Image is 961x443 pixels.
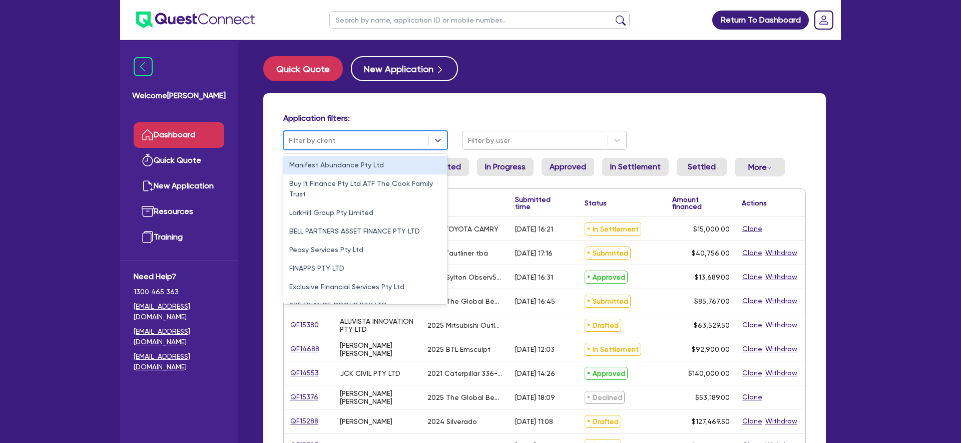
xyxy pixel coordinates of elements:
div: [PERSON_NAME] [PERSON_NAME] [340,341,415,357]
div: JCK CIVIL PTY LTD [340,369,400,377]
a: Training [134,225,224,250]
img: training [142,231,154,243]
input: Search by name, application ID or mobile number... [329,11,630,29]
a: Settled [677,158,727,176]
span: 1300 465 363 [134,287,224,297]
button: Dropdown toggle [735,158,785,176]
a: Approved [542,158,594,176]
a: QF14688 [290,343,320,355]
a: In Settlement [602,158,669,176]
span: Approved [585,367,628,380]
a: QF15380 [290,319,319,331]
button: Clone [742,223,763,235]
a: [EMAIL_ADDRESS][DOMAIN_NAME] [134,351,224,372]
div: 2019 Tautliner tba [427,249,488,257]
span: Submitted [585,247,631,260]
span: $53,189.00 [695,393,730,401]
button: Clone [742,415,763,427]
div: Buy It Finance Pty Ltd ATF The Cook Family Trust [283,174,447,203]
button: Withdraw [765,295,798,307]
button: Clone [742,295,763,307]
div: ALUVISTA INNOVATION PTY LTD [340,317,415,333]
div: Actions [742,199,767,206]
span: Drafted [585,319,621,332]
div: 2025 BTL Emsculpt [427,345,491,353]
div: Status [585,199,607,206]
img: new-application [142,180,154,192]
div: [DATE] 11:08 [515,417,553,425]
button: Withdraw [765,319,798,331]
div: [PERSON_NAME] [340,417,392,425]
span: $85,767.00 [694,297,730,305]
button: Clone [742,391,763,403]
div: [DATE] 12:03 [515,345,555,353]
button: Withdraw [765,415,798,427]
div: 2025 Mitsubishi Outlander [427,321,503,329]
div: FINAPPS PTY LTD [283,259,447,278]
a: In Progress [477,158,534,176]
a: [EMAIL_ADDRESS][DOMAIN_NAME] [134,301,224,322]
a: New Application [134,173,224,199]
div: [DATE] 17:16 [515,249,553,257]
img: resources [142,205,154,217]
a: Resources [134,199,224,225]
a: Dashboard [134,122,224,148]
div: [DATE] 16:31 [515,273,553,281]
span: In Settlement [585,223,641,236]
div: SRF FINANCE GROUP PTY LTD [283,296,447,315]
span: Submitted [585,295,631,308]
button: Clone [742,343,763,355]
span: Declined [585,391,625,404]
div: 2021 TOYOTA CAMRY [427,225,499,233]
span: $40,756.00 [692,249,730,257]
div: BELL PARTNERS ASSET FINANCE PTY LTD [283,222,447,241]
a: QF15288 [290,415,319,427]
a: QF15376 [290,391,319,403]
div: Submitted time [515,196,564,210]
a: Quick Quote [134,148,224,173]
button: New Application [351,56,458,81]
div: 2025 Sylton Observ520x [427,273,503,281]
button: Clone [742,319,763,331]
button: Clone [742,247,763,259]
div: 2025 The Global Beaut Group UltraLUX Pro [427,393,503,401]
a: Return To Dashboard [712,11,809,30]
img: icon-menu-close [134,57,153,76]
span: Welcome [PERSON_NAME] [132,90,226,102]
span: $63,529.50 [694,321,730,329]
div: Amount financed [672,196,730,210]
div: [DATE] 14:26 [515,369,555,377]
button: Withdraw [765,343,798,355]
div: 2021 Caterpillar 336-07GC Excavator [427,369,503,377]
a: [EMAIL_ADDRESS][DOMAIN_NAME] [134,326,224,347]
span: $127,469.50 [692,417,730,425]
div: Exclusive Financial Services Pty Ltd [283,278,447,296]
div: Peasy Services Pty Ltd [283,241,447,259]
span: Approved [585,271,628,284]
div: 2025 The Global Beauty Group UltraLUX Pro, HydroLUX and Xcellarisn Pro Twist [427,297,503,305]
div: [DATE] 16:45 [515,297,555,305]
span: In Settlement [585,343,641,356]
span: $15,000.00 [693,225,730,233]
a: QF14553 [290,367,319,379]
button: Withdraw [765,367,798,379]
button: Withdraw [765,271,798,283]
span: Drafted [585,415,621,428]
h4: Application filters: [283,113,806,123]
img: quick-quote [142,154,154,166]
span: Need Help? [134,271,224,283]
img: quest-connect-logo-blue [136,12,255,28]
div: [DATE] 16:21 [515,225,553,233]
button: Quick Quote [263,56,343,81]
div: Manifest Abundance Pty Ltd [283,156,447,174]
span: $92,900.00 [692,345,730,353]
a: Dropdown toggle [811,7,837,33]
div: [PERSON_NAME] [PERSON_NAME] [340,389,415,405]
button: Clone [742,271,763,283]
div: [DATE] 18:09 [515,393,555,401]
a: Quick Quote [263,56,351,81]
span: $140,000.00 [688,369,730,377]
div: LarkHill Group Pty Limited [283,203,447,222]
div: 2024 Silverado [427,417,477,425]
